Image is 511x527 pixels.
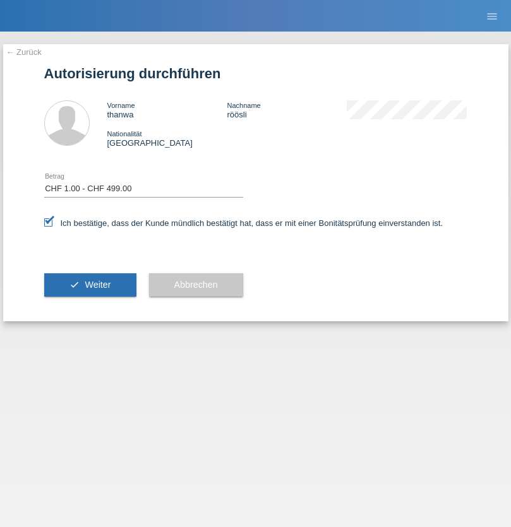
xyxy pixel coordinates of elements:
[149,273,243,297] button: Abbrechen
[6,47,42,57] a: ← Zurück
[69,280,80,290] i: check
[44,218,443,228] label: Ich bestätige, dass der Kunde mündlich bestätigt hat, dass er mit einer Bonitätsprüfung einversta...
[85,280,111,290] span: Weiter
[44,66,467,81] h1: Autorisierung durchführen
[227,100,347,119] div: röösli
[486,10,498,23] i: menu
[174,280,218,290] span: Abbrechen
[107,130,142,138] span: Nationalität
[107,100,227,119] div: thanwa
[227,102,260,109] span: Nachname
[44,273,136,297] button: check Weiter
[107,102,135,109] span: Vorname
[479,12,505,20] a: menu
[107,129,227,148] div: [GEOGRAPHIC_DATA]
